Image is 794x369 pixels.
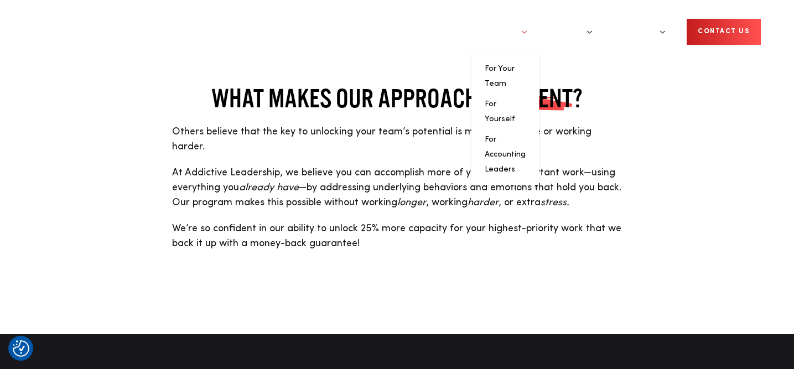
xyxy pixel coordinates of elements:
[485,65,515,87] a: For Your Team
[541,198,569,207] em: stress.
[485,100,515,123] a: For Yourself
[406,11,471,53] a: Our Approach
[172,168,621,207] span: At Addictive Leadership, we believe you can accomplish more of your most important work—using eve...
[397,198,426,207] em: longer
[471,11,527,53] a: Programs
[608,11,666,53] a: Resources
[687,19,761,45] a: CONTACT US
[543,11,593,53] a: Speaking
[239,183,299,193] em: already have
[172,83,622,113] h2: WHAT MAKES OUR APPROACH ?
[13,340,29,357] img: Revisit consent button
[33,21,100,43] a: Home
[485,136,526,173] a: For Accounting Leaders
[13,340,29,357] button: Consent Preferences
[172,224,621,248] span: We’re so confident in our ability to unlock 25% more capacity for your highest-priority work that...
[172,127,591,152] span: Others believe that the key to unlocking your team’s potential is more knowledge or working harder.
[468,198,499,207] em: harder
